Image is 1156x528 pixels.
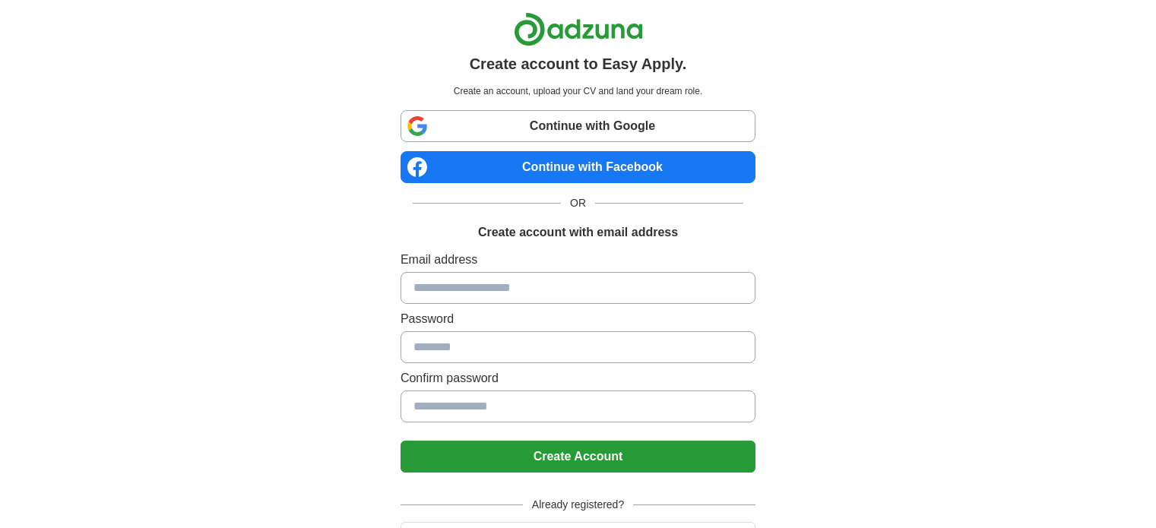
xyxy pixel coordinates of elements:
p: Create an account, upload your CV and land your dream role. [404,84,752,98]
h1: Create account with email address [478,223,678,242]
button: Create Account [401,441,755,473]
span: OR [561,195,595,211]
a: Continue with Google [401,110,755,142]
label: Email address [401,251,755,269]
a: Continue with Facebook [401,151,755,183]
label: Confirm password [401,369,755,387]
h1: Create account to Easy Apply. [470,52,687,75]
img: Adzuna logo [514,12,643,46]
label: Password [401,310,755,328]
span: Already registered? [523,497,633,513]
